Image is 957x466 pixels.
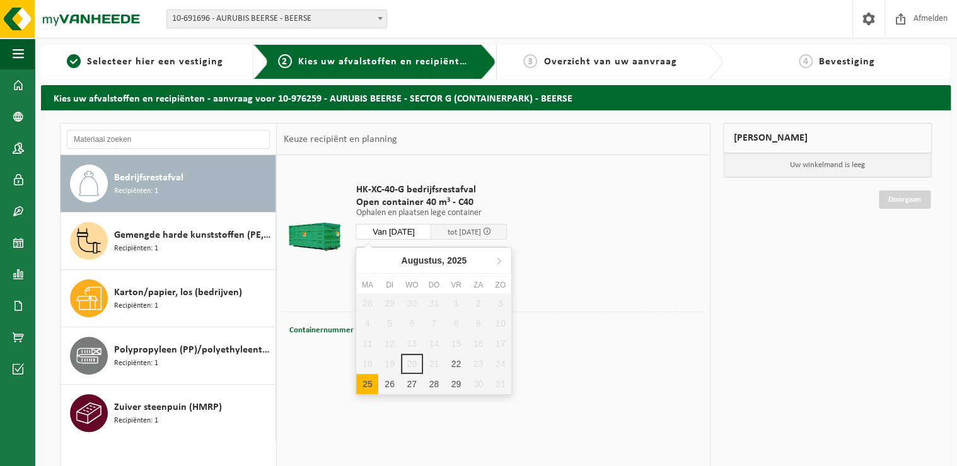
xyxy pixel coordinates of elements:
span: Recipiënten: 1 [114,300,158,312]
span: 10-691696 - AURUBIS BEERSE - BEERSE [167,10,386,28]
span: Polypropyleen (PP)/polyethyleentereftalaat (PET) spanbanden [114,342,272,358]
input: Materiaal zoeken [67,130,270,149]
div: do [423,279,445,291]
span: Gemengde harde kunststoffen (PE, PP en PVC), recycleerbaar (industrieel) [114,228,272,243]
span: Karton/papier, los (bedrijven) [114,285,242,300]
i: 2025 [447,256,467,265]
p: Ophalen en plaatsen lege container [356,209,507,218]
div: 28 [423,374,445,394]
div: 27 [401,374,423,394]
span: 4 [799,54,813,68]
span: Kies uw afvalstoffen en recipiënten [298,57,472,67]
button: Bedrijfsrestafval Recipiënten: 1 [61,155,276,213]
div: di [378,279,400,291]
span: 10-691696 - AURUBIS BEERSE - BEERSE [166,9,387,28]
span: 1 [67,54,81,68]
span: Bedrijfsrestafval [114,170,183,185]
div: vr [445,279,467,291]
span: Recipiënten: 1 [114,358,158,370]
div: 22 [445,354,467,374]
span: Containernummer toevoegen(optioneel) [289,326,431,334]
div: wo [401,279,423,291]
div: 29 [445,374,467,394]
span: Open container 40 m³ - C40 [356,196,507,209]
span: Recipiënten: 1 [114,415,158,427]
div: ma [356,279,378,291]
div: za [467,279,489,291]
button: Karton/papier, los (bedrijven) Recipiënten: 1 [61,270,276,327]
p: Uw winkelmand is leeg [724,153,931,177]
span: tot [DATE] [447,228,480,236]
span: Selecteer hier een vestiging [87,57,223,67]
button: Polypropyleen (PP)/polyethyleentereftalaat (PET) spanbanden Recipiënten: 1 [61,327,276,385]
span: Zuiver steenpuin (HMRP) [114,400,222,415]
span: Recipiënten: 1 [114,185,158,197]
div: 26 [378,374,400,394]
span: 3 [523,54,537,68]
button: Zuiver steenpuin (HMRP) Recipiënten: 1 [61,385,276,441]
span: Recipiënten: 1 [114,243,158,255]
div: 25 [356,374,378,394]
button: Containernummer toevoegen(optioneel) [287,322,432,339]
a: 1Selecteer hier een vestiging [47,54,243,69]
div: zo [489,279,511,291]
h2: Kies uw afvalstoffen en recipiënten - aanvraag voor 10-976259 - AURUBIS BEERSE - SECTOR G (CONTAI... [41,85,951,110]
input: Selecteer datum [356,224,431,240]
div: [PERSON_NAME] [723,123,932,153]
span: Overzicht van uw aanvraag [543,57,676,67]
a: Doorgaan [879,190,931,209]
div: Augustus, [396,250,472,271]
span: Bevestiging [819,57,875,67]
div: Keuze recipiënt en planning [277,124,403,155]
span: HK-XC-40-G bedrijfsrestafval [356,183,507,196]
span: 2 [278,54,292,68]
button: Gemengde harde kunststoffen (PE, PP en PVC), recycleerbaar (industrieel) Recipiënten: 1 [61,213,276,270]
